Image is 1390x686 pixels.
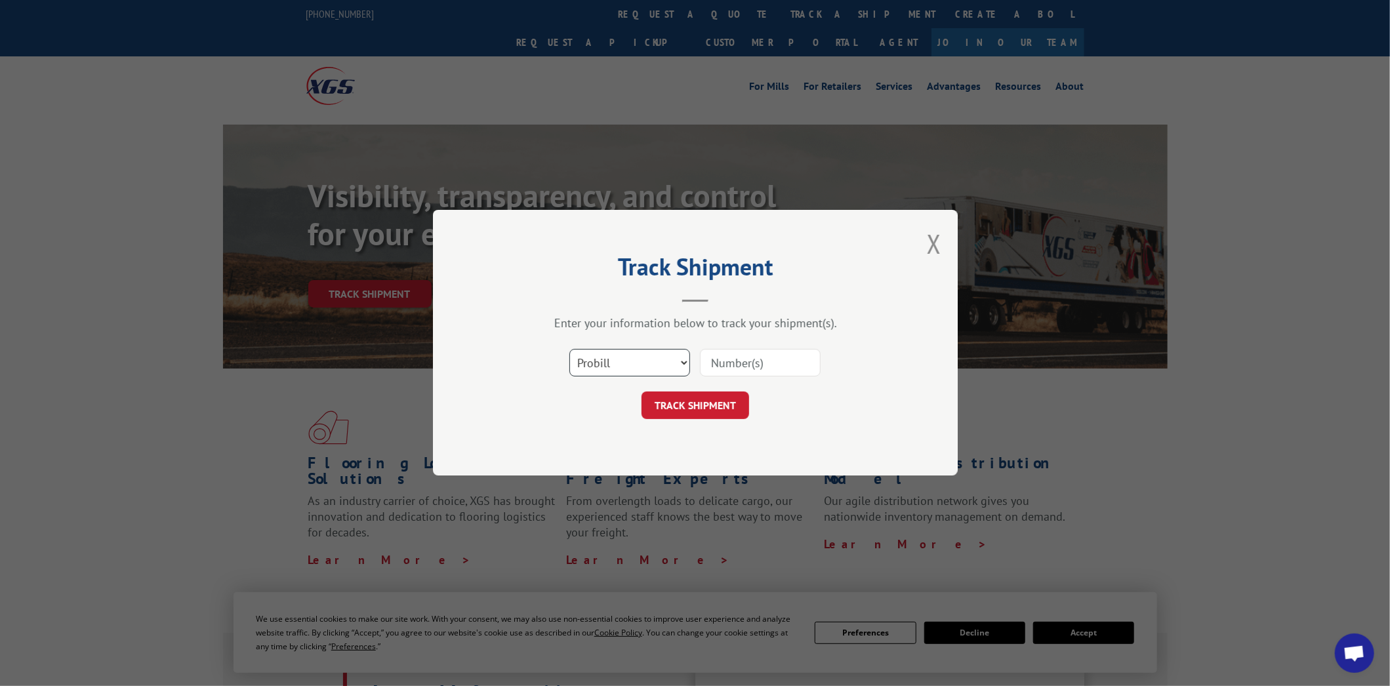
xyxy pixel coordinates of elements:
[700,350,821,377] input: Number(s)
[499,316,892,331] div: Enter your information below to track your shipment(s).
[499,258,892,283] h2: Track Shipment
[927,226,941,261] button: Close modal
[1335,634,1374,673] div: Open chat
[642,392,749,420] button: TRACK SHIPMENT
